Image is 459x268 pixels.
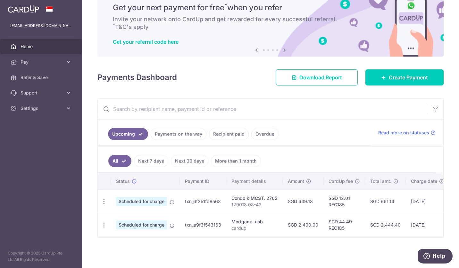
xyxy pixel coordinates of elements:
td: SGD 44.40 REC185 [323,213,365,237]
a: All [108,155,131,167]
a: Overdue [251,128,279,140]
td: txn_6f351fd8a63 [180,190,226,213]
span: Download Report [299,74,342,81]
a: Recipient paid [209,128,249,140]
span: Scheduled for charge [116,197,167,206]
span: Create Payment [389,74,428,81]
td: SGD 2,400.00 [283,213,323,237]
span: Home [21,43,63,50]
span: Scheduled for charge [116,220,167,229]
span: Charge date [411,178,437,184]
input: Search by recipient name, payment id or reference [98,99,428,119]
h4: Payments Dashboard [97,72,177,83]
span: Support [21,90,63,96]
div: Condo & MCST. 2762 [231,195,278,201]
span: Status [116,178,130,184]
p: cardup [231,225,278,231]
td: [DATE] [406,213,449,237]
img: CardUp [8,5,39,13]
a: Get your referral code here [113,39,179,45]
div: Mortgage. uob [231,219,278,225]
td: SGD 649.13 [283,190,323,213]
span: CardUp fee [329,178,353,184]
th: Payment details [226,173,283,190]
span: Total amt. [370,178,391,184]
p: 129018 08-43 [231,201,278,208]
iframe: Opens a widget where you can find more information [418,249,453,265]
h6: Invite your network onto CardUp and get rewarded for every successful referral. T&C's apply [113,15,428,31]
a: Payments on the way [151,128,206,140]
span: Read more on statuses [378,130,429,136]
td: SGD 12.01 REC185 [323,190,365,213]
a: Next 7 days [134,155,168,167]
a: More than 1 month [211,155,261,167]
td: txn_a9f3f543163 [180,213,226,237]
h5: Get your next payment for free when you refer [113,3,428,13]
td: [DATE] [406,190,449,213]
th: Payment ID [180,173,226,190]
a: Upcoming [108,128,148,140]
span: Refer & Save [21,74,63,81]
a: Create Payment [365,69,444,85]
span: Pay [21,59,63,65]
td: SGD 661.14 [365,190,406,213]
a: Download Report [276,69,358,85]
p: [EMAIL_ADDRESS][DOMAIN_NAME] [10,22,72,29]
a: Next 30 days [171,155,208,167]
a: Read more on statuses [378,130,436,136]
td: SGD 2,444.40 [365,213,406,237]
span: Settings [21,105,63,112]
span: Amount [288,178,304,184]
